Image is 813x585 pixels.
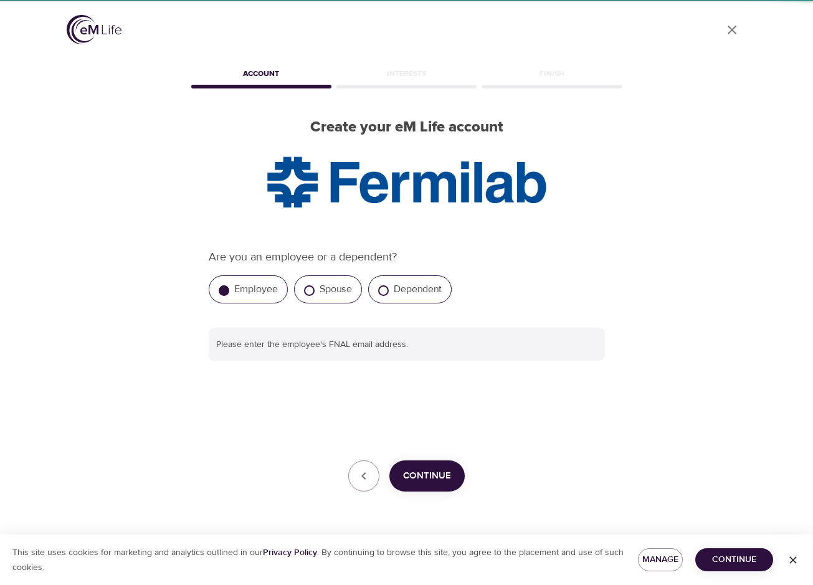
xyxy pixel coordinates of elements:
[394,283,442,295] label: Dependent
[261,151,553,214] img: FNAL-Logo-NAL-Blue.jpg
[638,548,683,571] button: Manage
[705,552,763,568] span: Continue
[389,460,465,492] button: Continue
[189,118,625,136] h2: Create your eM Life account
[403,468,451,484] span: Continue
[717,15,747,45] a: close
[67,15,121,44] img: logo
[234,283,278,295] label: Employee
[320,283,352,295] label: Spouse
[695,548,773,571] button: Continue
[648,552,673,568] span: Manage
[263,547,317,558] a: Privacy Policy
[209,249,605,265] p: Are you an employee or a dependent?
